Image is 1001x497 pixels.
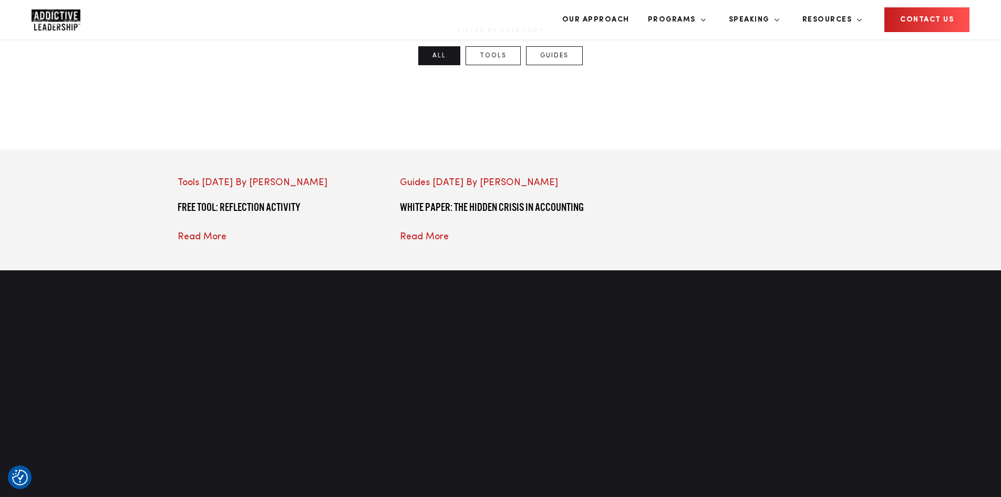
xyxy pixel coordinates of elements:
a: Tools [DATE] By [PERSON_NAME] FREE Tool: Reflection Activity Read More [178,176,379,244]
span: Guides [400,178,430,187]
span: [DATE] [432,178,463,187]
h4: FREE Tool: Reflection Activity [178,200,379,214]
a: Guides [DATE] By [PERSON_NAME] WHITE PAPER: The Hidden Crisis in Accounting Read More [400,176,601,244]
span: Read More [400,232,449,241]
a: Guides [526,46,583,65]
a: CONTACT US [884,7,969,32]
span: Tools [178,178,199,187]
span: Read More [178,232,226,241]
img: Company Logo [32,9,80,31]
span: By [PERSON_NAME] [466,178,558,187]
a: All [418,46,460,65]
button: Consent Preferences [12,470,28,485]
span: By [PERSON_NAME] [235,178,327,187]
img: Revisit consent button [12,470,28,485]
a: Tools [466,46,521,65]
h4: WHITE PAPER: The Hidden Crisis in Accounting [400,200,601,214]
span: [DATE] [202,178,233,187]
a: Home [32,9,95,31]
